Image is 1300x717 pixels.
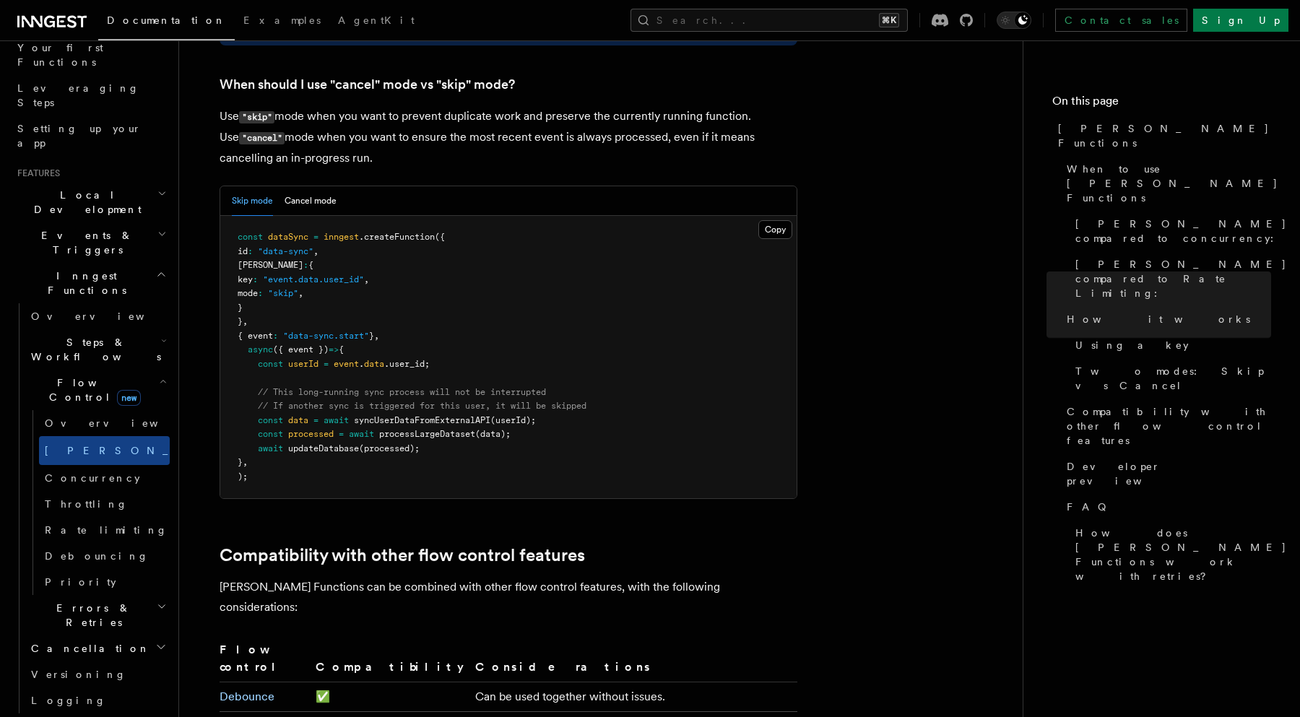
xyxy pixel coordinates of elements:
[1067,312,1250,326] span: How it works
[374,331,379,341] span: ,
[379,429,475,439] span: processLargeDataset
[25,375,159,404] span: Flow Control
[238,303,243,313] span: }
[1061,306,1271,332] a: How it works
[25,329,170,370] button: Steps & Workflows
[758,220,792,239] button: Copy
[12,75,170,116] a: Leveraging Steps
[31,310,180,322] span: Overview
[238,288,258,298] span: mode
[1061,156,1271,211] a: When to use [PERSON_NAME] Functions
[220,640,310,682] th: Flow control
[258,415,283,425] span: const
[232,186,273,216] button: Skip mode
[630,9,908,32] button: Search...⌘K
[364,359,384,369] span: data
[220,545,585,565] a: Compatibility with other flow control features
[1075,364,1271,393] span: Two modes: Skip vs Cancel
[354,415,490,425] span: syncUserDataFromExternalAPI
[1052,116,1271,156] a: [PERSON_NAME] Functions
[288,429,334,439] span: processed
[288,415,308,425] span: data
[12,269,156,297] span: Inngest Functions
[329,4,423,39] a: AgentKit
[490,415,536,425] span: (userId);
[248,246,253,256] span: :
[258,288,263,298] span: :
[349,429,374,439] span: await
[469,640,797,682] th: Considerations
[12,168,60,179] span: Features
[253,274,258,284] span: :
[258,401,586,411] span: // If another sync is triggered for this user, it will be skipped
[238,260,303,270] span: [PERSON_NAME]
[39,569,170,595] a: Priority
[12,35,170,75] a: Your first Functions
[310,640,469,682] th: Compatibility
[339,429,344,439] span: =
[475,429,511,439] span: (data);
[39,517,170,543] a: Rate limiting
[25,335,161,364] span: Steps & Workflows
[238,274,253,284] span: key
[107,14,226,26] span: Documentation
[283,331,369,341] span: "data-sync.start"
[1067,500,1114,514] span: FAQ
[12,182,170,222] button: Local Development
[313,415,318,425] span: =
[239,111,274,123] code: "skip"
[220,577,797,617] p: [PERSON_NAME] Functions can be combined with other flow control features, with the following cons...
[1061,399,1271,453] a: Compatibility with other flow control features
[1061,453,1271,494] a: Developer preview
[1067,459,1271,488] span: Developer preview
[359,232,435,242] span: .createFunction
[329,344,339,355] span: =>
[258,443,283,453] span: await
[12,263,170,303] button: Inngest Functions
[879,13,899,27] kbd: ⌘K
[324,415,349,425] span: await
[243,457,248,467] span: ,
[17,82,139,108] span: Leveraging Steps
[273,331,278,341] span: :
[308,260,313,270] span: {
[268,288,298,298] span: "skip"
[12,228,157,257] span: Events & Triggers
[288,359,318,369] span: userId
[39,543,170,569] a: Debouncing
[1070,211,1271,251] a: [PERSON_NAME] compared to concurrency:
[39,491,170,517] a: Throttling
[25,641,150,656] span: Cancellation
[324,232,359,242] span: inngest
[25,601,157,630] span: Errors & Retries
[359,359,364,369] span: .
[25,687,170,713] a: Logging
[310,682,469,712] td: ✅
[288,443,359,453] span: updateDatabase
[273,344,329,355] span: ({ event })
[220,690,274,703] a: Debounce
[220,106,797,168] p: Use mode when you want to prevent duplicate work and preserve the currently running function. Use...
[45,445,256,456] span: [PERSON_NAME]
[12,116,170,156] a: Setting up your app
[1058,121,1271,150] span: [PERSON_NAME] Functions
[364,274,369,284] span: ,
[17,123,142,149] span: Setting up your app
[235,4,329,39] a: Examples
[1067,404,1271,448] span: Compatibility with other flow control features
[25,661,170,687] a: Versioning
[369,331,374,341] span: }
[1075,257,1287,300] span: [PERSON_NAME] compared to Rate Limiting:
[243,14,321,26] span: Examples
[39,436,170,465] a: [PERSON_NAME]
[25,410,170,595] div: Flow Controlnew
[45,472,140,484] span: Concurrency
[258,246,313,256] span: "data-sync"
[338,14,415,26] span: AgentKit
[268,232,308,242] span: dataSync
[298,288,303,298] span: ,
[238,246,248,256] span: id
[45,550,149,562] span: Debouncing
[1061,494,1271,520] a: FAQ
[45,417,194,429] span: Overview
